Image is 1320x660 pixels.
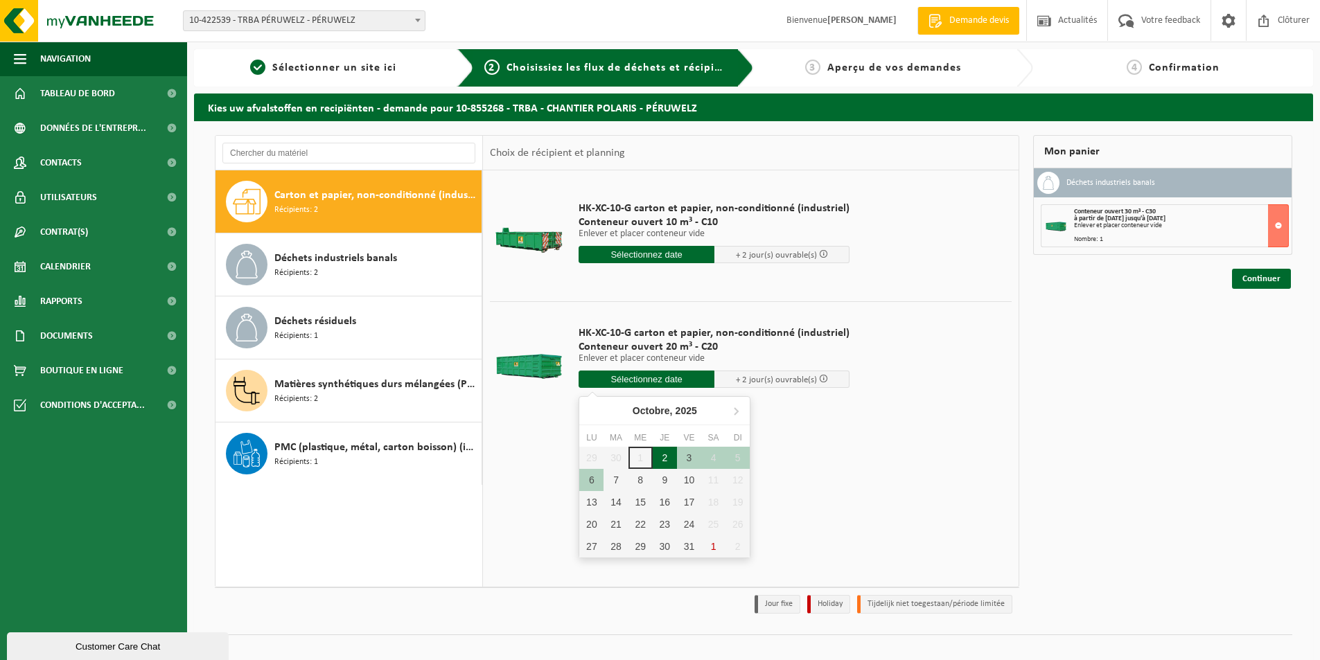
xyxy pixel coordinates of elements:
div: Mon panier [1033,135,1292,168]
span: Demande devis [946,14,1012,28]
div: 22 [628,513,653,535]
a: 1Sélectionner un site ici [201,60,446,76]
div: Ve [677,431,701,445]
div: 27 [579,535,604,558]
input: Sélectionnez date [579,246,714,263]
span: Déchets résiduels [274,313,356,330]
span: 4 [1127,60,1142,75]
span: Récipients: 2 [274,267,318,280]
div: Me [628,431,653,445]
div: 10 [677,469,701,491]
span: Contacts [40,145,82,180]
a: Continuer [1232,269,1291,289]
button: Carton et papier, non-conditionné (industriel) Récipients: 2 [215,170,482,233]
p: Enlever et placer conteneur vide [579,354,850,364]
span: 2 [484,60,500,75]
p: Enlever et placer conteneur vide [579,229,850,239]
div: 16 [653,491,677,513]
div: Je [653,431,677,445]
a: Demande devis [917,7,1019,35]
span: Récipients: 1 [274,456,318,469]
div: 28 [604,535,628,558]
div: 15 [628,491,653,513]
span: Choisissiez les flux de déchets et récipients [507,62,737,73]
span: PMC (plastique, métal, carton boisson) (industriel) [274,439,478,456]
div: Choix de récipient et planning [483,136,632,170]
span: Carton et papier, non-conditionné (industriel) [274,187,478,204]
span: Conteneur ouvert 20 m³ - C20 [579,340,850,354]
span: + 2 jour(s) ouvrable(s) [736,251,817,260]
span: Rapports [40,284,82,319]
button: PMC (plastique, métal, carton boisson) (industriel) Récipients: 1 [215,422,482,485]
div: 24 [677,513,701,535]
div: Di [725,431,750,445]
span: Contrat(s) [40,215,88,249]
span: Aperçu de vos demandes [827,62,961,73]
h2: Kies uw afvalstoffen en recipiënten - demande pour 10-855268 - TRBA - CHANTIER POLARIS - PÉRUWELZ [194,93,1313,121]
span: Tableau de bord [40,76,115,111]
div: 8 [628,469,653,491]
i: 2025 [676,406,697,416]
div: 31 [677,535,701,558]
span: Conteneur ouvert 30 m³ - C30 [1074,208,1156,215]
span: Matières synthétiques durs mélangées (PE, PP et PVC), recyclables (industriel) [274,376,478,393]
div: Enlever et placer conteneur vide [1074,222,1288,229]
div: 23 [653,513,677,535]
iframe: chat widget [7,630,231,660]
span: Récipients: 1 [274,330,318,343]
div: 6 [579,469,604,491]
span: HK-XC-10-G carton et papier, non-conditionné (industriel) [579,202,850,215]
div: Ma [604,431,628,445]
button: Matières synthétiques durs mélangées (PE, PP et PVC), recyclables (industriel) Récipients: 2 [215,359,482,422]
span: 3 [805,60,820,75]
h3: Déchets industriels banals [1066,172,1155,194]
div: 9 [653,469,677,491]
div: 7 [604,469,628,491]
div: 21 [604,513,628,535]
span: 10-422539 - TRBA PÉRUWELZ - PÉRUWELZ [183,10,425,31]
div: 20 [579,513,604,535]
input: Chercher du matériel [222,143,475,163]
span: Documents [40,319,93,353]
li: Jour fixe [755,595,800,614]
span: + 2 jour(s) ouvrable(s) [736,375,817,384]
span: Déchets industriels banals [274,250,397,267]
div: Octobre, [627,400,703,422]
strong: à partir de [DATE] jusqu'à [DATE] [1074,215,1165,222]
strong: [PERSON_NAME] [827,15,897,26]
button: Déchets résiduels Récipients: 1 [215,296,482,359]
div: 3 [677,447,701,469]
div: Nombre: 1 [1074,236,1288,243]
span: Boutique en ligne [40,353,123,388]
span: Conteneur ouvert 10 m³ - C10 [579,215,850,229]
span: Récipients: 2 [274,204,318,217]
div: Lu [579,431,604,445]
span: HK-XC-10-G carton et papier, non-conditionné (industriel) [579,326,850,340]
span: 10-422539 - TRBA PÉRUWELZ - PÉRUWELZ [184,11,425,30]
span: 1 [250,60,265,75]
span: Récipients: 2 [274,393,318,406]
span: Conditions d'accepta... [40,388,145,422]
div: 29 [628,535,653,558]
div: 17 [677,491,701,513]
div: 14 [604,491,628,513]
span: Calendrier [40,249,91,284]
div: 2 [653,447,677,469]
span: Données de l'entrepr... [40,111,146,145]
span: Sélectionner un site ici [272,62,396,73]
div: 13 [579,491,604,513]
span: Confirmation [1149,62,1220,73]
button: Déchets industriels banals Récipients: 2 [215,233,482,296]
div: 30 [653,535,677,558]
div: Sa [701,431,725,445]
input: Sélectionnez date [579,371,714,388]
li: Tijdelijk niet toegestaan/période limitée [857,595,1012,614]
li: Holiday [807,595,850,614]
span: Navigation [40,42,91,76]
span: Utilisateurs [40,180,97,215]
